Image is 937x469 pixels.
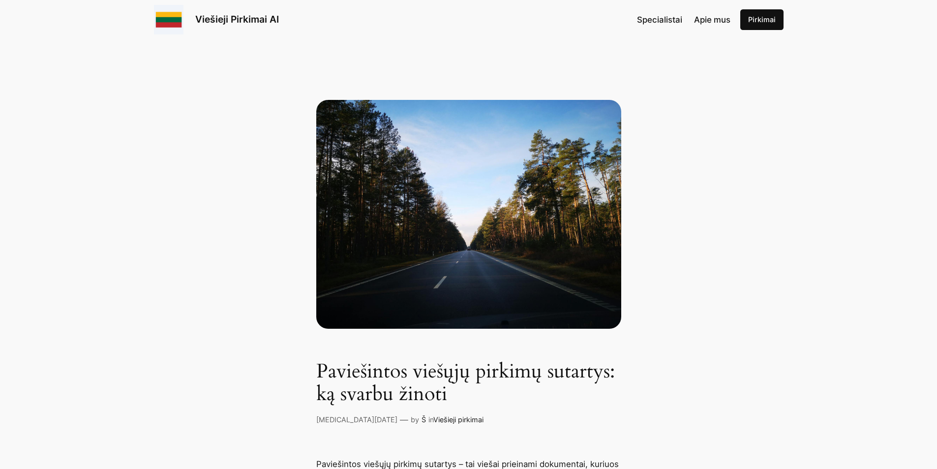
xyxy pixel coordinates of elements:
[694,15,730,25] span: Apie mus
[433,415,484,424] a: Viešieji pirkimai
[694,13,730,26] a: Apie mus
[316,100,621,329] : asphalt road in between trees
[195,13,279,25] a: Viešieji Pirkimai AI
[154,5,183,34] img: Viešieji pirkimai logo
[400,413,408,426] p: —
[428,415,433,424] span: in
[637,13,682,26] a: Specialistai
[637,15,682,25] span: Specialistai
[411,414,419,425] p: by
[637,13,730,26] nav: Navigation
[316,415,397,424] a: [MEDICAL_DATA][DATE]
[740,9,784,30] a: Pirkimai
[316,360,621,406] h1: Paviešintos viešųjų pirkimų sutartys: ką svarbu žinoti
[422,415,426,424] a: Š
